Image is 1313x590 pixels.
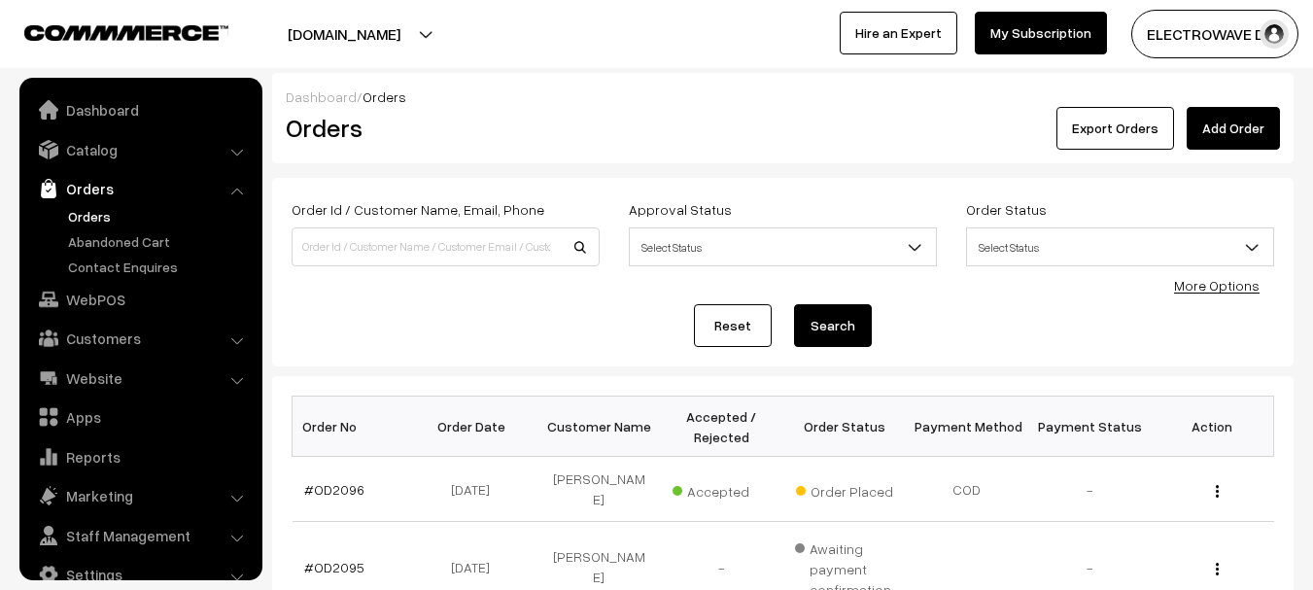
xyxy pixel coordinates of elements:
[796,476,893,502] span: Order Placed
[906,397,1028,457] th: Payment Method
[220,10,468,58] button: [DOMAIN_NAME]
[292,227,600,266] input: Order Id / Customer Name / Customer Email / Customer Phone
[629,199,732,220] label: Approval Status
[694,304,772,347] a: Reset
[1260,19,1289,49] img: user
[415,397,537,457] th: Order Date
[24,439,256,474] a: Reports
[1216,485,1219,498] img: Menu
[783,397,906,457] th: Order Status
[24,361,256,396] a: Website
[293,397,415,457] th: Order No
[629,227,937,266] span: Select Status
[24,399,256,434] a: Apps
[537,397,660,457] th: Customer Name
[840,12,957,54] a: Hire an Expert
[286,113,598,143] h2: Orders
[415,457,537,522] td: [DATE]
[906,457,1028,522] td: COD
[673,476,770,502] span: Accepted
[24,92,256,127] a: Dashboard
[292,199,544,220] label: Order Id / Customer Name, Email, Phone
[537,457,660,522] td: [PERSON_NAME]
[660,397,782,457] th: Accepted / Rejected
[1216,563,1219,575] img: Menu
[304,559,364,575] a: #OD2095
[63,206,256,226] a: Orders
[1028,457,1151,522] td: -
[24,132,256,167] a: Catalog
[304,481,364,498] a: #OD2096
[63,257,256,277] a: Contact Enquires
[24,171,256,206] a: Orders
[975,12,1107,54] a: My Subscription
[1131,10,1298,58] button: ELECTROWAVE DE…
[630,230,936,264] span: Select Status
[24,321,256,356] a: Customers
[1028,397,1151,457] th: Payment Status
[1151,397,1273,457] th: Action
[966,227,1274,266] span: Select Status
[286,88,357,105] a: Dashboard
[966,199,1047,220] label: Order Status
[24,19,194,43] a: COMMMERCE
[24,518,256,553] a: Staff Management
[286,87,1280,107] div: /
[794,304,872,347] button: Search
[363,88,406,105] span: Orders
[967,230,1273,264] span: Select Status
[24,282,256,317] a: WebPOS
[63,231,256,252] a: Abandoned Cart
[1056,107,1174,150] button: Export Orders
[1174,277,1260,294] a: More Options
[24,25,228,40] img: COMMMERCE
[24,478,256,513] a: Marketing
[1187,107,1280,150] a: Add Order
